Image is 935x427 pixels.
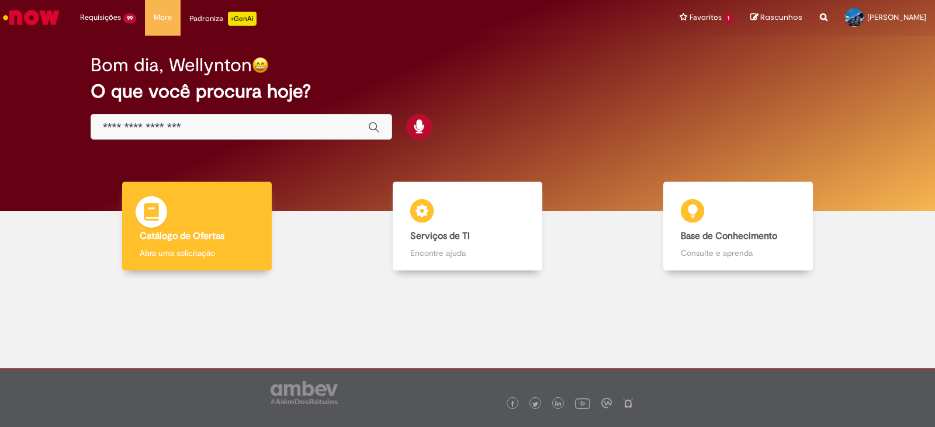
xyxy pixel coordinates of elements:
p: Consulte e aprenda [681,247,795,259]
span: 99 [123,13,136,23]
span: 1 [724,13,733,23]
img: logo_footer_twitter.png [532,401,538,407]
img: logo_footer_facebook.png [510,401,515,407]
a: Serviços de TI Encontre ajuda [332,182,602,271]
b: Serviços de TI [410,230,470,242]
span: Favoritos [690,12,722,23]
a: Catálogo de Ofertas Abra uma solicitação [61,182,332,271]
h2: Bom dia, Wellynton [91,55,252,75]
span: More [154,12,172,23]
p: +GenAi [228,12,257,26]
span: Rascunhos [760,12,802,23]
img: logo_footer_ambev_rotulo_gray.png [271,381,338,404]
span: [PERSON_NAME] [867,12,926,22]
img: ServiceNow [1,6,61,29]
span: Requisições [80,12,121,23]
b: Base de Conhecimento [681,230,777,242]
img: logo_footer_workplace.png [601,398,612,408]
p: Abra uma solicitação [140,247,254,259]
p: Encontre ajuda [410,247,525,259]
img: happy-face.png [252,57,269,74]
img: logo_footer_youtube.png [575,395,590,411]
div: Padroniza [189,12,257,26]
b: Catálogo de Ofertas [140,230,224,242]
img: logo_footer_linkedin.png [555,401,561,408]
a: Rascunhos [750,12,802,23]
h2: O que você procura hoje? [91,81,844,102]
img: logo_footer_naosei.png [623,398,633,408]
a: Base de Conhecimento Consulte e aprenda [603,182,874,271]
